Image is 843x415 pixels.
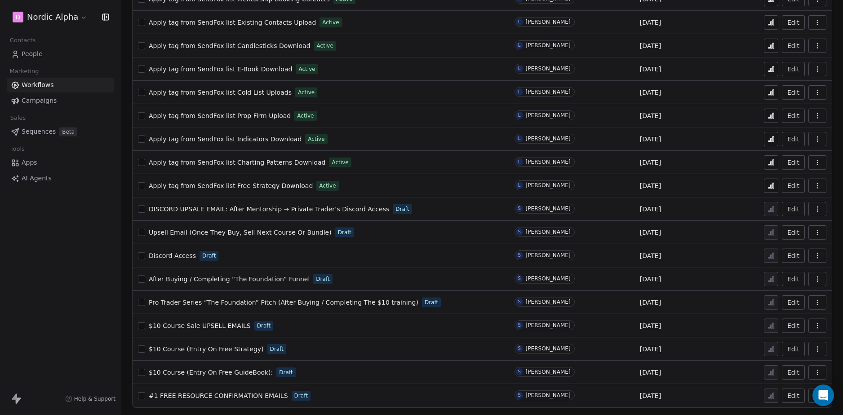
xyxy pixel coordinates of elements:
a: Apps [7,155,114,170]
div: [PERSON_NAME] [526,182,571,188]
a: AI Agents [7,171,114,186]
div: [PERSON_NAME] [526,159,571,165]
span: Discord Access [149,252,196,259]
span: [DATE] [640,41,661,50]
div: [PERSON_NAME] [526,229,571,235]
button: Edit [782,389,805,403]
a: Workflows [7,78,114,92]
div: [PERSON_NAME] [526,112,571,118]
div: [PERSON_NAME] [526,252,571,258]
span: [DATE] [640,368,661,377]
span: Beta [59,127,77,136]
button: Edit [782,179,805,193]
span: D [16,13,21,22]
a: Apply tag from SendFox list Cold List Uploads [149,88,292,97]
a: $10 Course (Entry On Free GuideBook): [149,368,273,377]
div: S [518,392,520,399]
div: [PERSON_NAME] [526,66,571,72]
span: Active [332,158,348,166]
a: Upsell Email (Once They Buy, Sell Next Course Or Bundle) [149,228,332,237]
a: Pro Trader Series “The Foundation” Pitch (After Buying / Completing The $10 training) [149,298,418,307]
div: [PERSON_NAME] [526,42,571,48]
span: Apply tag from SendFox list Existing Contacts Upload [149,19,316,26]
a: People [7,47,114,61]
button: Edit [782,272,805,286]
span: [DATE] [640,391,661,400]
a: Apply tag from SendFox list Indicators Download [149,135,302,144]
span: Apps [22,158,37,167]
span: [DATE] [640,345,661,354]
span: Active [297,112,314,120]
a: Edit [782,132,805,146]
button: Edit [782,295,805,310]
span: After Buying / Completing “The Foundation” Funnel [149,275,310,283]
button: Edit [782,249,805,263]
span: $10 Course (Entry On Free GuideBook): [149,369,273,376]
span: [DATE] [640,181,661,190]
a: Edit [782,225,805,240]
span: Apply tag from SendFox list Prop Firm Upload [149,112,291,119]
a: Discord Access [149,251,196,260]
span: [DATE] [640,205,661,214]
span: Draft [279,368,293,376]
div: S [518,252,520,259]
a: Edit [782,365,805,380]
button: DNordic Alpha [11,9,89,25]
div: [PERSON_NAME] [526,299,571,305]
div: [PERSON_NAME] [526,89,571,95]
span: Active [308,135,324,143]
div: L [518,135,521,142]
span: Draft [294,392,308,400]
div: S [518,298,520,306]
span: Draft [257,322,271,330]
span: Active [317,42,333,50]
div: [PERSON_NAME] [526,275,571,282]
div: S [518,275,520,282]
a: Apply tag from SendFox list Candlesticks Download [149,41,311,50]
div: L [518,88,521,96]
span: [DATE] [640,158,661,167]
span: Sales [6,111,30,125]
span: Contacts [6,34,40,47]
span: Apply tag from SendFox list Charting Patterns Download [149,159,325,166]
span: #1 FREE RESOURCE CONFIRMATION EMAILS [149,392,288,399]
span: Apply tag from SendFox list Free Strategy Download [149,182,313,189]
span: [DATE] [640,251,661,260]
div: L [518,158,521,166]
div: [PERSON_NAME] [526,392,571,398]
span: Active [298,88,315,96]
button: Edit [782,39,805,53]
div: [PERSON_NAME] [526,369,571,375]
a: Edit [782,319,805,333]
span: Tools [6,142,28,156]
div: [PERSON_NAME] [526,135,571,142]
button: Edit [782,85,805,100]
button: Edit [782,109,805,123]
a: After Buying / Completing “The Foundation” Funnel [149,275,310,284]
a: $10 Course (Entry On Free Strategy) [149,345,264,354]
span: Apply tag from SendFox list Cold List Uploads [149,89,292,96]
a: Edit [782,342,805,356]
span: Campaigns [22,96,57,105]
span: [DATE] [640,228,661,237]
span: Draft [316,275,329,283]
span: $10 Course Sale UPSELL EMAILS [149,322,251,329]
span: DISCORD UPSALE EMAIL: After Mentorship → Private Trader’s Discord Access [149,205,389,213]
a: DISCORD UPSALE EMAIL: After Mentorship → Private Trader’s Discord Access [149,205,389,214]
a: Apply tag from SendFox list E-Book Download [149,65,292,74]
span: [DATE] [640,18,661,27]
span: Draft [270,345,284,353]
div: L [518,182,521,189]
span: Active [319,182,336,190]
a: Edit [782,15,805,30]
a: $10 Course Sale UPSELL EMAILS [149,321,251,330]
div: [PERSON_NAME] [526,322,571,328]
div: L [518,18,521,26]
div: L [518,42,521,49]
